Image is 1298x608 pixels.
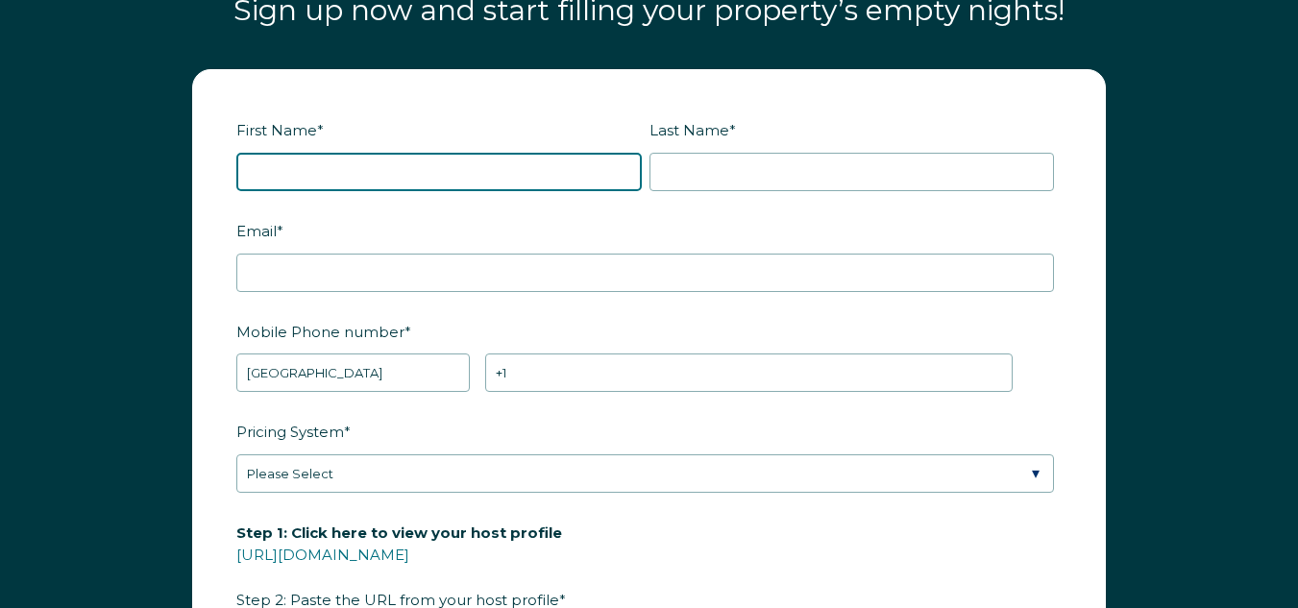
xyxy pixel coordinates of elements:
[236,115,317,145] span: First Name
[236,216,277,246] span: Email
[236,518,562,547] span: Step 1: Click here to view your host profile
[236,546,409,564] a: [URL][DOMAIN_NAME]
[236,317,404,347] span: Mobile Phone number
[236,417,344,447] span: Pricing System
[649,115,729,145] span: Last Name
